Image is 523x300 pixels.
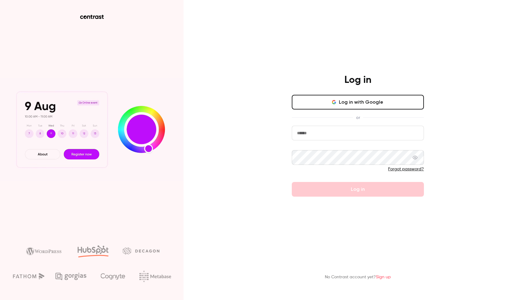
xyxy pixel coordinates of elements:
a: Sign up [376,275,391,279]
p: No Contrast account yet? [325,274,391,280]
a: Forgot password? [388,167,424,171]
span: or [353,114,363,121]
img: decagon [123,247,159,254]
button: Log in with Google [292,95,424,109]
h4: Log in [344,74,371,86]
